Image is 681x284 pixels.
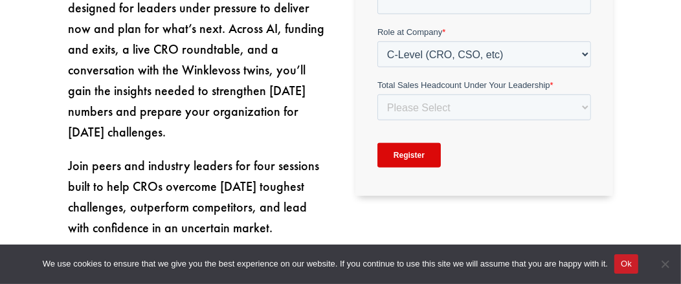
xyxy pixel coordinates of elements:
[658,257,671,270] span: No
[43,257,608,270] span: We use cookies to ensure that we give you the best experience on our website. If you continue to ...
[68,157,319,236] span: Join peers and industry leaders for four sessions built to help CROs overcome [DATE] toughest cha...
[614,254,638,274] button: Ok
[1,175,68,182] strong: Why we ask for this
